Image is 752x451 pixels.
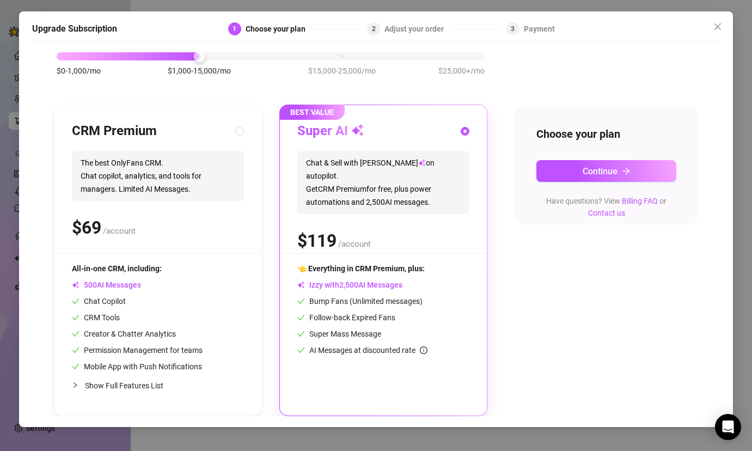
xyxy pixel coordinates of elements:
[546,197,667,217] span: Have questions? View or
[72,330,80,338] span: check
[715,414,741,440] div: Open Intercom Messenger
[709,22,726,31] span: Close
[72,313,120,322] span: CRM Tools
[297,314,305,321] span: check
[524,22,555,35] div: Payment
[297,297,423,306] span: Bump Fans (Unlimited messages)
[72,362,202,371] span: Mobile App with Push Notifications
[297,330,381,338] span: Super Mass Message
[583,166,618,176] span: Continue
[297,230,337,251] span: $
[297,346,305,354] span: check
[420,346,427,354] span: info-circle
[72,281,141,289] span: AI Messages
[72,346,80,354] span: check
[168,65,231,77] span: $1,000-15,000/mo
[72,346,203,355] span: Permission Management for teams
[72,217,101,238] span: $
[57,65,101,77] span: $0-1,000/mo
[438,65,485,77] span: $25,000+/mo
[372,25,376,33] span: 2
[72,373,244,398] div: Show Full Features List
[536,160,677,182] button: Continuearrow-right
[297,313,395,322] span: Follow-back Expired Fans
[233,25,236,33] span: 1
[85,381,163,390] span: Show Full Features List
[713,22,722,31] span: close
[279,105,345,120] span: BEST VALUE
[297,297,305,305] span: check
[536,126,677,142] h4: Choose your plan
[246,22,312,35] div: Choose your plan
[72,314,80,321] span: check
[511,25,515,33] span: 3
[297,330,305,338] span: check
[72,382,78,388] span: collapsed
[297,151,469,214] span: Chat & Sell with [PERSON_NAME] on autopilot. Get CRM Premium for free, plus power automations and...
[622,167,631,175] span: arrow-right
[72,151,244,201] span: The best OnlyFans CRM. Chat copilot, analytics, and tools for managers. Limited AI Messages.
[338,239,371,249] span: /account
[297,123,364,140] h3: Super AI
[72,330,176,338] span: Creator & Chatter Analytics
[588,209,625,217] a: Contact us
[297,264,425,273] span: 👈 Everything in CRM Premium, plus:
[309,346,427,355] span: AI Messages at discounted rate
[72,264,162,273] span: All-in-one CRM, including:
[709,18,726,35] button: Close
[32,22,117,35] h5: Upgrade Subscription
[308,65,376,77] span: $15,000-25,000/mo
[72,123,157,140] h3: CRM Premium
[384,22,450,35] div: Adjust your order
[72,297,80,305] span: check
[72,363,80,370] span: check
[622,197,658,205] a: Billing FAQ
[72,297,126,306] span: Chat Copilot
[103,226,136,236] span: /account
[297,281,402,289] span: Izzy with AI Messages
